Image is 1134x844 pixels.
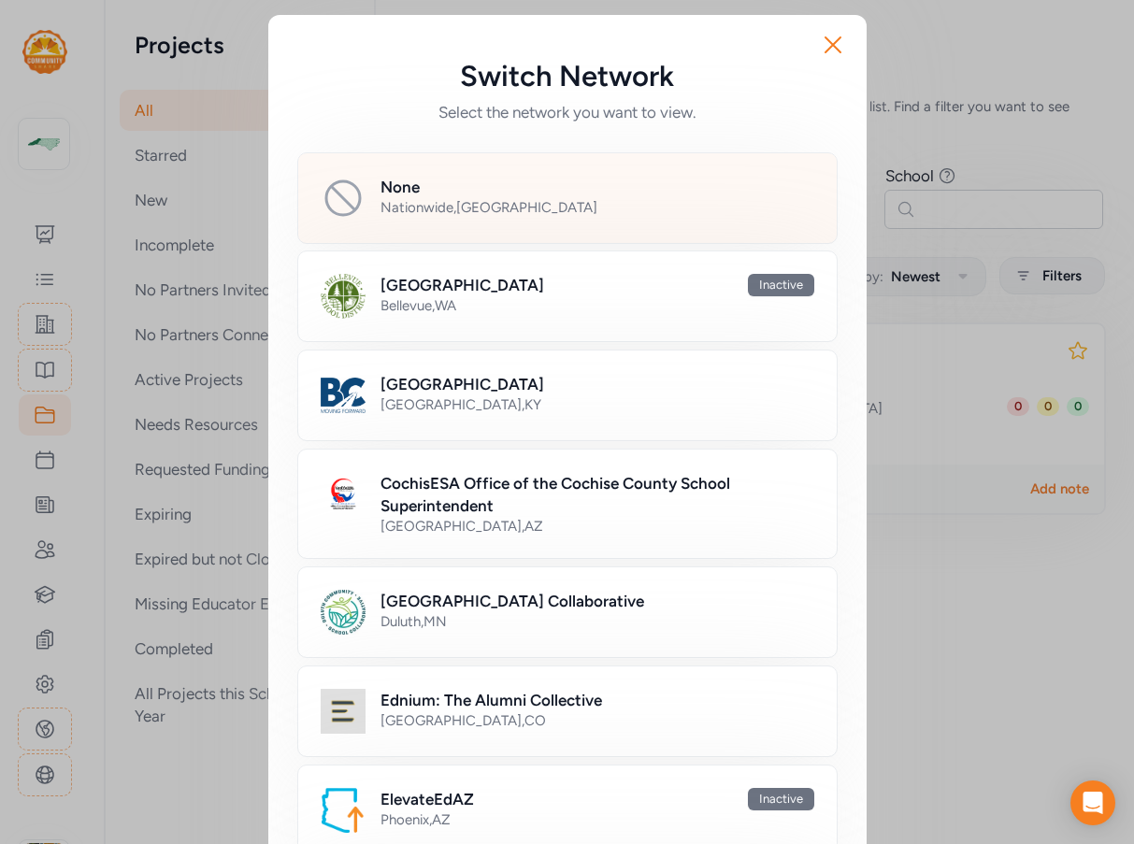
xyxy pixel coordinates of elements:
[380,612,814,631] div: Duluth , MN
[380,517,814,536] div: [GEOGRAPHIC_DATA] , AZ
[380,788,474,810] h2: ElevateEdAZ
[321,689,366,734] img: Logo
[380,395,814,414] div: [GEOGRAPHIC_DATA] , KY
[380,689,602,711] h2: Ednium: The Alumni Collective
[380,590,644,612] h2: [GEOGRAPHIC_DATA] Collaborative
[321,590,366,635] img: Logo
[321,274,366,319] img: Logo
[1070,780,1115,825] div: Open Intercom Messenger
[380,296,814,315] div: Bellevue , WA
[380,176,420,198] h2: None
[380,274,544,296] h2: [GEOGRAPHIC_DATA]
[380,711,814,730] div: [GEOGRAPHIC_DATA] , CO
[321,472,366,517] img: Logo
[321,373,366,418] img: Logo
[748,788,814,810] div: Inactive
[298,60,837,93] h5: Switch Network
[380,373,544,395] h2: [GEOGRAPHIC_DATA]
[380,198,814,217] div: Nationwide , [GEOGRAPHIC_DATA]
[321,788,366,833] img: Logo
[380,472,814,517] h2: CochisESA Office of the Cochise County School Superintendent
[748,274,814,296] div: Inactive
[380,810,814,829] div: Phoenix , AZ
[298,101,837,123] span: Select the network you want to view.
